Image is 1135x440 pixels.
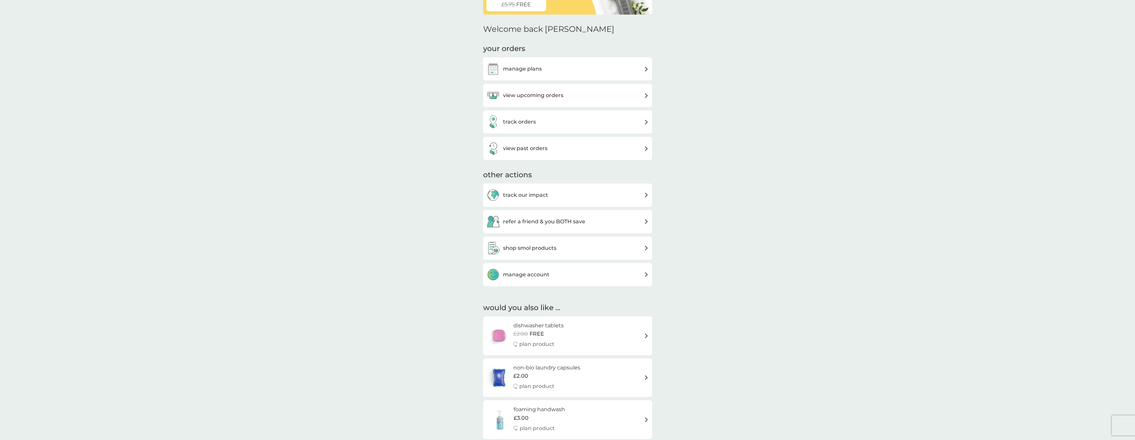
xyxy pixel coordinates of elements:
span: £5.75 [501,0,515,9]
p: plan product [519,340,554,349]
img: arrow right [644,192,649,197]
img: arrow right [644,272,649,277]
img: arrow right [644,333,649,338]
img: arrow right [644,93,649,98]
span: £3.00 [514,414,529,422]
h3: your orders [483,44,525,54]
h3: view past orders [503,144,547,153]
h3: shop smol products [503,244,556,252]
img: dishwasher tablets [486,324,512,347]
img: arrow right [644,375,649,380]
h6: non-bio laundry capsules [513,363,580,372]
p: plan product [519,382,554,391]
span: FREE [530,330,544,338]
img: non-bio laundry capsules [486,366,512,389]
span: FREE [516,0,531,9]
img: arrow right [644,120,649,125]
h3: view upcoming orders [503,91,563,100]
span: £2.00 [513,330,528,338]
img: arrow right [644,246,649,250]
h6: dishwasher tablets [513,321,564,330]
img: arrow right [644,146,649,151]
img: arrow right [644,417,649,422]
span: £2.00 [513,372,528,380]
h3: manage account [503,270,549,279]
img: arrow right [644,67,649,72]
img: arrow right [644,219,649,224]
h6: foaming handwash [514,405,565,414]
h3: other actions [483,170,532,180]
h2: would you also like ... [483,303,652,313]
h3: refer a friend & you BOTH save [503,217,585,226]
h3: manage plans [503,65,542,73]
h3: track our impact [503,191,548,199]
h2: Welcome back [PERSON_NAME] [483,25,614,34]
h3: track orders [503,118,536,126]
img: foaming handwash [486,408,514,431]
p: plan product [520,424,555,433]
